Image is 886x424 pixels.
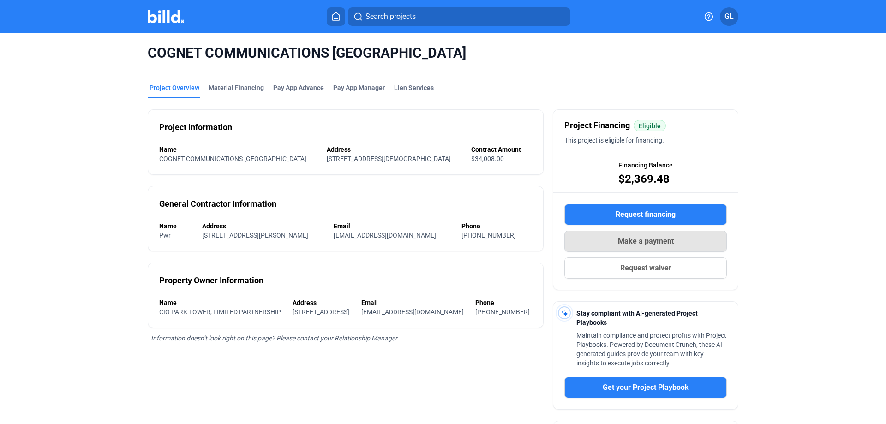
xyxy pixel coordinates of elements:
[564,257,727,279] button: Request waiver
[564,119,630,132] span: Project Financing
[333,83,385,92] span: Pay App Manager
[634,120,666,131] mat-chip: Eligible
[720,7,738,26] button: GL
[618,161,673,170] span: Financing Balance
[293,308,349,316] span: [STREET_ADDRESS]
[394,83,434,92] div: Lien Services
[564,231,727,252] button: Make a payment
[620,263,671,274] span: Request waiver
[461,232,516,239] span: [PHONE_NUMBER]
[576,332,726,367] span: Maintain compliance and protect profits with Project Playbooks. Powered by Document Crunch, these...
[475,308,530,316] span: [PHONE_NUMBER]
[159,121,232,134] div: Project Information
[461,221,532,231] div: Phone
[361,308,464,316] span: [EMAIL_ADDRESS][DOMAIN_NAME]
[209,83,264,92] div: Material Financing
[475,298,532,307] div: Phone
[159,308,281,316] span: CIO PARK TOWER, LIMITED PARTNERSHIP
[159,274,263,287] div: Property Owner Information
[724,11,734,22] span: GL
[576,310,698,326] span: Stay compliant with AI-generated Project Playbooks
[564,137,664,144] span: This project is eligible for financing.
[159,232,171,239] span: Pwr
[334,221,452,231] div: Email
[273,83,324,92] div: Pay App Advance
[159,145,317,154] div: Name
[148,10,184,23] img: Billd Company Logo
[365,11,416,22] span: Search projects
[603,382,689,393] span: Get your Project Playbook
[361,298,466,307] div: Email
[618,172,670,186] span: $2,369.48
[564,377,727,398] button: Get your Project Playbook
[616,209,676,220] span: Request financing
[159,197,276,210] div: General Contractor Information
[334,232,436,239] span: [EMAIL_ADDRESS][DOMAIN_NAME]
[150,83,199,92] div: Project Overview
[471,155,504,162] span: $34,008.00
[159,155,306,162] span: COGNET COMMUNICATIONS [GEOGRAPHIC_DATA]
[202,232,308,239] span: [STREET_ADDRESS][PERSON_NAME]
[348,7,570,26] button: Search projects
[159,298,283,307] div: Name
[293,298,352,307] div: Address
[202,221,324,231] div: Address
[564,204,727,225] button: Request financing
[151,334,399,342] span: Information doesn’t look right on this page? Please contact your Relationship Manager.
[327,155,451,162] span: [STREET_ADDRESS][DEMOGRAPHIC_DATA]
[159,221,193,231] div: Name
[148,44,738,62] span: COGNET COMMUNICATIONS [GEOGRAPHIC_DATA]
[618,236,674,247] span: Make a payment
[471,145,532,154] div: Contract Amount
[327,145,462,154] div: Address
